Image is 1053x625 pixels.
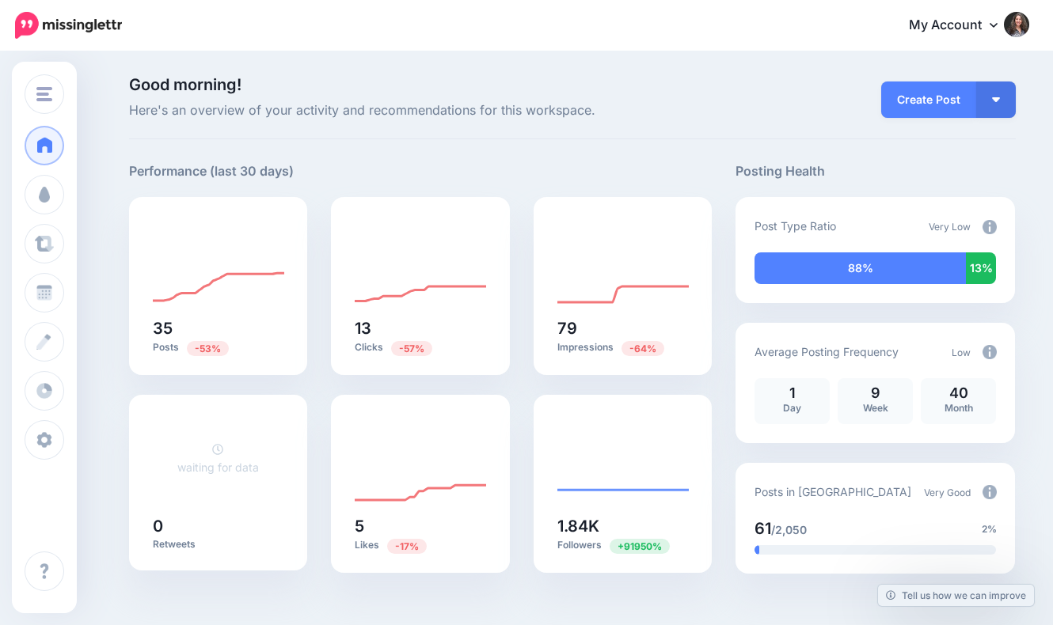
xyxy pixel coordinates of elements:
h5: 35 [153,320,284,336]
p: Average Posting Frequency [755,343,899,361]
div: 13% of your posts in the last 30 days were manually created (i.e. were not from Drip Campaigns or... [966,252,996,284]
span: Previous period: 6 [387,539,427,554]
h5: Performance (last 30 days) [129,161,294,181]
a: Tell us how we can improve [878,585,1034,606]
p: Posts in [GEOGRAPHIC_DATA] [755,483,911,501]
span: 2% [982,521,997,537]
span: Very Low [929,221,971,233]
img: info-circle-grey.png [983,345,997,359]
img: menu.png [36,87,52,101]
span: Previous period: 30 [391,341,432,356]
img: Missinglettr [15,12,122,39]
h5: 5 [355,518,486,534]
div: 2% of your posts in the last 30 days have been from Drip Campaigns [755,545,759,555]
span: Previous period: 218 [622,341,664,356]
span: Good morning! [129,75,241,94]
h5: Posting Health [736,161,1015,181]
span: Previous period: 75 [187,341,229,356]
p: Posts [153,340,284,355]
span: Previous period: 2 [610,539,670,554]
p: Clicks [355,340,486,355]
h5: 79 [557,320,689,336]
span: Day [783,402,801,414]
span: Low [952,347,971,358]
p: Likes [355,538,486,553]
p: 40 [929,386,988,400]
p: 9 [846,386,905,400]
a: My Account [893,6,1029,45]
span: Very Good [924,487,971,498]
h5: 0 [153,518,284,534]
a: Create Post [881,81,976,118]
img: arrow-down-white.png [992,97,1000,102]
p: Followers [557,538,689,553]
span: Week [863,402,888,414]
span: 61 [755,519,771,538]
p: 1 [762,386,822,400]
span: Here's an overview of your activity and recommendations for this workspace. [129,100,713,121]
a: waiting for data [177,442,259,474]
span: Month [945,402,973,414]
div: 88% of your posts in the last 30 days have been from Drip Campaigns [755,252,966,284]
span: /2,050 [771,523,807,536]
h5: 13 [355,320,486,336]
img: info-circle-grey.png [983,220,997,234]
p: Impressions [557,340,689,355]
p: Post Type Ratio [755,217,836,235]
p: Retweets [153,538,284,551]
img: info-circle-grey.png [983,485,997,499]
h5: 1.84K [557,518,689,534]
